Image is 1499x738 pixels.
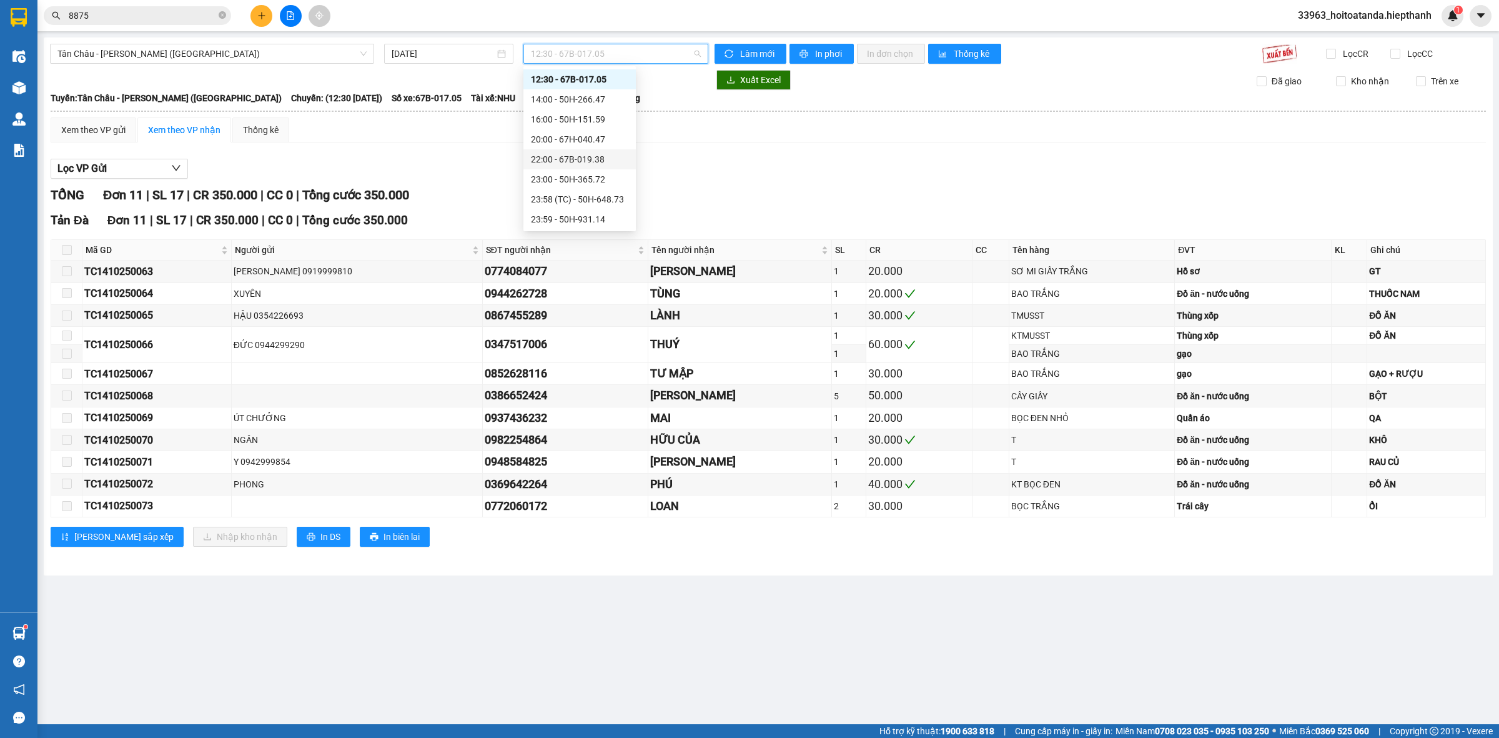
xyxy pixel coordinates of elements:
[725,49,735,59] span: sync
[726,76,735,86] span: download
[234,411,480,425] div: ÚT CHƯỞNG
[815,47,844,61] span: In phơi
[1315,726,1369,736] strong: 0369 525 060
[531,72,628,86] div: 12:30 - 67B-017.05
[485,285,646,302] div: 0944262728
[82,407,232,429] td: TC1410250069
[291,91,382,105] span: Chuyến: (12:30 [DATE])
[1369,455,1483,469] div: RAU CỦ
[1369,287,1483,301] div: THUỐC NAM
[868,336,969,353] div: 60.000
[1369,389,1483,403] div: BỘT
[302,213,408,227] span: Tổng cước 350.000
[1116,724,1269,738] span: Miền Nam
[86,243,219,257] span: Mã GD
[84,264,229,279] div: TC1410250063
[834,287,864,301] div: 1
[116,19,232,44] strong: BIÊN NHẬN
[857,44,925,64] button: In đơn chọn
[740,73,781,87] span: Xuất Excel
[10,6,105,30] strong: CÔNG TY TNHH MTV VẬN TẢI
[531,112,628,126] div: 16:00 - 50H-151.59
[84,498,229,514] div: TC1410250073
[57,161,107,176] span: Lọc VP Gửi
[4,72,110,84] strong: VP Gửi :
[648,496,832,517] td: LOAN
[485,387,646,404] div: 0386652424
[193,527,287,547] button: downloadNhập kho nhận
[832,240,866,261] th: SL
[1011,499,1172,513] div: BỌC TRẮNG
[1279,724,1369,738] span: Miền Bắc
[107,213,147,227] span: Đơn 11
[234,264,480,278] div: [PERSON_NAME] 0919999810
[1177,499,1329,513] div: Trái cây
[219,11,226,19] span: close-circle
[789,44,854,64] button: printerIn phơi
[904,479,916,490] span: check
[296,213,299,227] span: |
[146,187,149,202] span: |
[234,338,480,352] div: ĐỨC 0944299290
[868,365,969,382] div: 30.000
[1177,264,1329,278] div: Hồ sơ
[485,409,646,427] div: 0937436232
[190,213,193,227] span: |
[834,264,864,278] div: 1
[1177,287,1329,301] div: Đồ ăn - nước uống
[82,283,232,305] td: TC1410250064
[61,123,126,137] div: Xem theo VP gửi
[152,187,184,202] span: SL 17
[24,625,27,629] sup: 1
[148,123,220,137] div: Xem theo VP nhận
[485,365,646,382] div: 0852628116
[107,87,168,96] span: 02838 53 55 57
[485,497,646,515] div: 0772060172
[868,307,969,324] div: 30.000
[650,476,829,493] div: PHÚ
[868,285,969,302] div: 20.000
[1454,6,1463,14] sup: 1
[156,213,187,227] span: SL 17
[531,92,628,106] div: 14:00 - 50H-266.47
[1177,347,1329,361] div: gạo
[268,213,293,227] span: CC 0
[51,159,188,179] button: Lọc VP Gửi
[1332,240,1367,261] th: KL
[485,431,646,449] div: 0982254864
[1288,7,1442,23] span: 33963_hoitoatanda.hiepthanh
[799,49,810,59] span: printer
[1011,455,1172,469] div: T
[1004,724,1006,738] span: |
[904,434,916,446] span: check
[904,310,916,321] span: check
[648,327,832,363] td: THUÝ
[82,451,232,473] td: TC1410250071
[82,474,232,496] td: TC1410250072
[84,410,229,426] div: TC1410250069
[84,454,229,470] div: TC1410250071
[12,627,26,640] img: warehouse-icon
[483,496,649,517] td: 0772060172
[1369,433,1483,447] div: KHÔ
[483,261,649,282] td: 0774084077
[61,532,69,542] span: sort-ascending
[51,213,89,227] span: Tản Đà
[1175,240,1332,261] th: ĐVT
[716,70,791,90] button: downloadXuất Excel
[834,411,864,425] div: 1
[485,476,646,493] div: 0369642264
[315,11,324,20] span: aim
[486,243,636,257] span: SĐT người nhận
[84,432,229,448] div: TC1410250070
[320,530,340,544] span: In DS
[1177,329,1329,342] div: Thùng xốp
[84,307,229,323] div: TC1410250065
[650,431,829,449] div: HỮU CỦA
[234,433,480,447] div: NGÂN
[69,9,216,22] input: Tìm tên, số ĐT hoặc mã đơn
[531,212,628,226] div: 23:59 - 50H-931.14
[954,47,991,61] span: Thống kê
[234,287,480,301] div: XUYÊN
[972,240,1009,261] th: CC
